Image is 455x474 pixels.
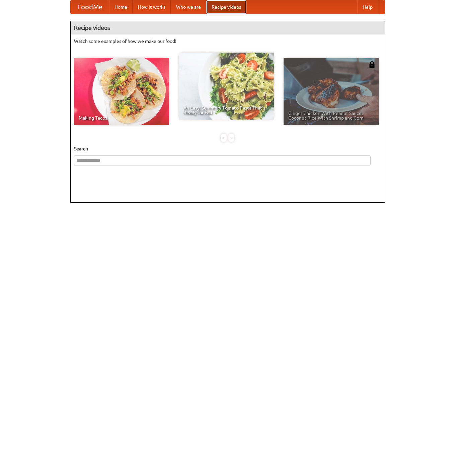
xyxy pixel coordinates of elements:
a: Recipe videos [206,0,246,14]
span: An Easy, Summery Tomato Pasta That's Ready for Fall [183,106,269,115]
a: How it works [133,0,171,14]
div: « [221,134,227,142]
h5: Search [74,145,381,152]
div: » [228,134,234,142]
a: An Easy, Summery Tomato Pasta That's Ready for Fall [179,53,274,120]
h4: Recipe videos [71,21,385,35]
a: Home [109,0,133,14]
a: Who we are [171,0,206,14]
span: Making Tacos [79,116,164,120]
p: Watch some examples of how we make our food! [74,38,381,45]
a: Help [357,0,378,14]
a: Making Tacos [74,58,169,125]
a: FoodMe [71,0,109,14]
img: 483408.png [369,61,375,68]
